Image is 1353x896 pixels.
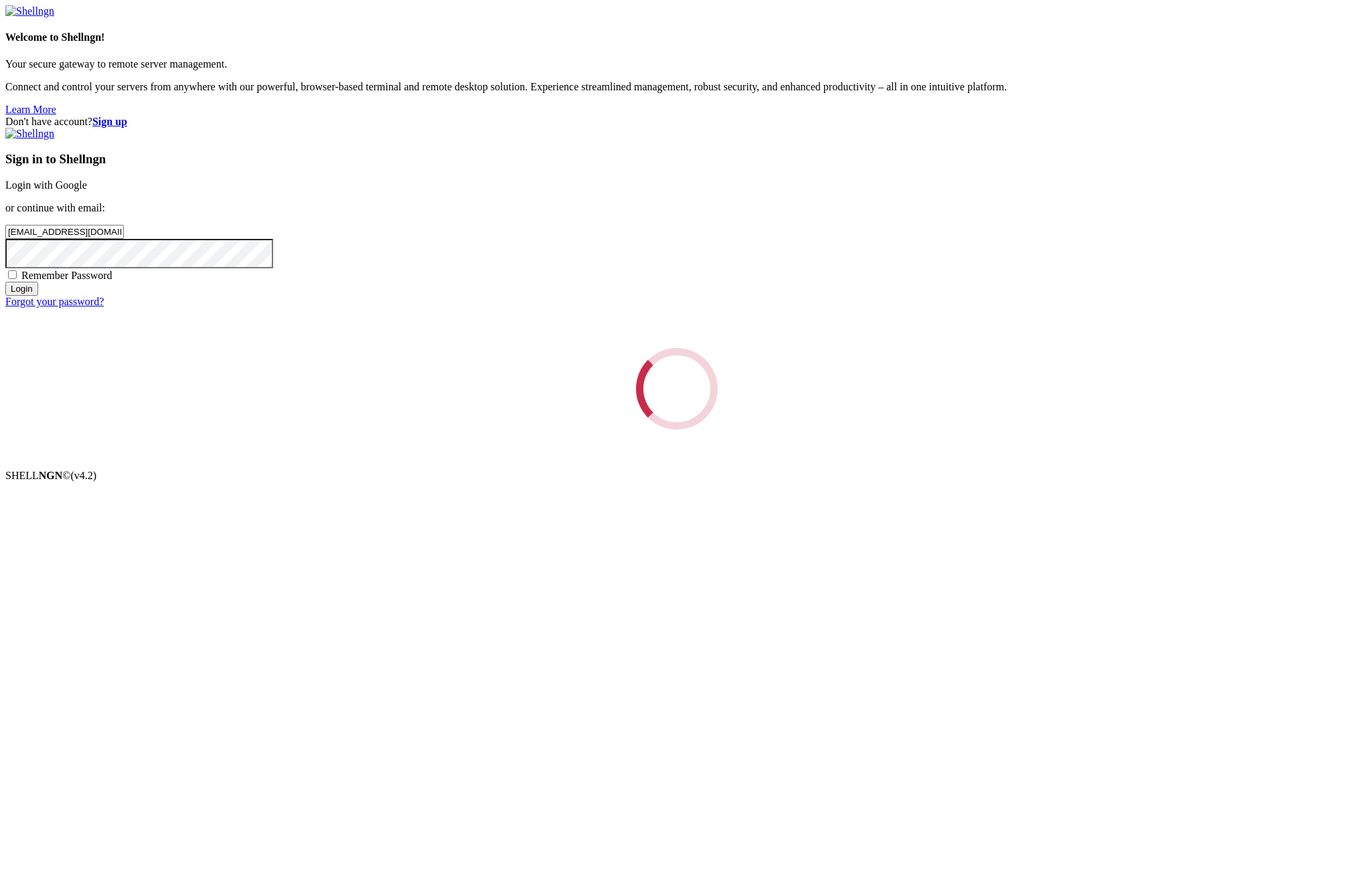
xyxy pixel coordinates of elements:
img: Shellngn [5,5,54,17]
span: SHELL © [5,470,96,481]
a: Login with Google [5,179,87,191]
a: Forgot your password? [5,296,104,307]
input: Remember Password [8,270,17,279]
h3: Sign in to Shellngn [5,152,1348,167]
p: or continue with email: [5,202,1348,214]
input: Email address [5,225,124,239]
span: 4.2.0 [71,470,97,481]
span: Remember Password [21,270,112,281]
div: Don't have account? [5,116,1348,128]
div: Loading... [632,344,721,433]
h4: Welcome to Shellngn! [5,31,1348,43]
img: Shellngn [5,128,54,140]
a: Sign up [92,116,127,127]
input: Login [5,282,38,296]
a: Learn More [5,104,56,115]
p: Connect and control your servers from anywhere with our powerful, browser-based terminal and remo... [5,81,1348,93]
p: Your secure gateway to remote server management. [5,58,1348,70]
b: NGN [39,470,63,481]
